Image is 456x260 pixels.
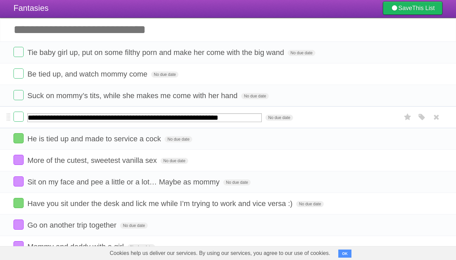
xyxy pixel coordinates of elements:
[13,241,24,251] label: Done
[13,220,24,230] label: Done
[338,250,351,258] button: OK
[27,178,221,186] span: Sit on my face and pee a little or a lot… Maybe as mommy
[13,68,24,79] label: Done
[13,155,24,165] label: Done
[27,135,163,143] span: He is tied up and made to service a cock
[288,50,315,56] span: No due date
[27,156,159,165] span: More of the cutest, sweetest vanilla sex
[151,71,178,78] span: No due date
[241,93,268,99] span: No due date
[27,199,294,208] span: Have you sit under the desk and lick me while I’m trying to work and vice versa :)
[27,48,286,57] span: Tie baby girl up, put on some filthy porn and make her come with the big wand
[27,91,239,100] span: Suck on mommy’s tits, while she makes me come with her hand
[265,115,293,121] span: No due date
[223,179,251,185] span: No due date
[383,1,443,15] a: SaveThis List
[401,112,414,123] label: Star task
[127,244,155,250] span: No due date
[27,242,125,251] span: Mommy and daddy with a girl
[165,136,192,142] span: No due date
[120,223,147,229] span: No due date
[13,90,24,100] label: Done
[412,5,435,11] b: This List
[13,176,24,186] label: Done
[103,247,337,260] span: Cookies help us deliver our services. By using our services, you agree to our use of cookies.
[13,3,49,12] span: Fantasies
[13,47,24,57] label: Done
[27,70,149,78] span: Be tied up, and watch mommy come
[296,201,323,207] span: No due date
[13,198,24,208] label: Done
[27,221,118,229] span: Go on another trip together
[13,112,24,122] label: Done
[161,158,188,164] span: No due date
[13,133,24,143] label: Done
